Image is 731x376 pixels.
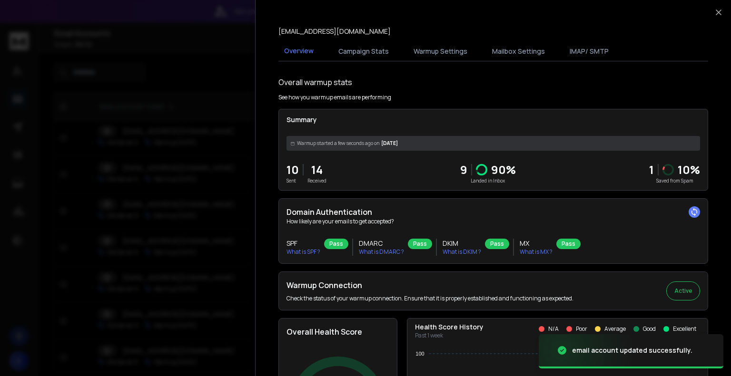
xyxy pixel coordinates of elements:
p: What is DMARC ? [359,248,404,256]
div: [DATE] [286,136,700,151]
p: 90 % [491,162,516,177]
button: Overview [278,40,319,62]
p: Past 1 week [415,332,484,339]
p: 14 [307,162,326,177]
p: What is MX ? [520,248,553,256]
p: What is SPF ? [286,248,320,256]
button: IMAP/ SMTP [564,41,614,62]
span: Warmup started a few seconds ago on [297,140,379,147]
div: Pass [556,239,581,249]
p: See how you warmup emails are performing [278,94,391,101]
p: N/A [548,325,559,333]
h2: Domain Authentication [286,206,700,218]
h2: Warmup Connection [286,280,573,291]
button: Active [666,281,700,300]
p: 9 [460,162,467,177]
h3: SPF [286,239,320,248]
button: Campaign Stats [333,41,395,62]
p: Saved from Spam [649,177,700,184]
h3: DMARC [359,239,404,248]
button: Mailbox Settings [486,41,551,62]
div: Pass [408,239,432,249]
h3: MX [520,239,553,248]
p: Check the status of your warmup connection. Ensure that it is properly established and functionin... [286,295,573,302]
p: Good [643,325,656,333]
p: Poor [576,325,587,333]
p: Received [307,177,326,184]
p: How likely are your emails to get accepted? [286,218,700,225]
h1: Overall warmup stats [278,77,352,88]
p: Sent [286,177,299,184]
tspan: 100 [415,351,424,357]
button: Warmup Settings [408,41,473,62]
strong: 1 [649,162,654,177]
p: What is DKIM ? [443,248,481,256]
p: Summary [286,115,700,125]
p: Landed in Inbox [460,177,516,184]
div: Pass [485,239,509,249]
p: 10 % [678,162,700,177]
p: Excellent [673,325,696,333]
h3: DKIM [443,239,481,248]
h2: Overall Health Score [286,326,389,337]
p: 10 [286,162,299,177]
p: [EMAIL_ADDRESS][DOMAIN_NAME] [278,27,391,36]
p: Health Score History [415,322,484,332]
div: Pass [324,239,348,249]
p: Average [604,325,626,333]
